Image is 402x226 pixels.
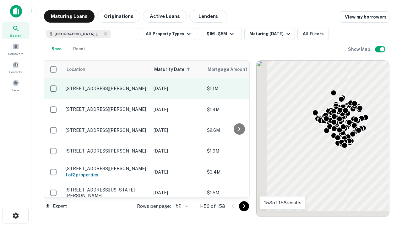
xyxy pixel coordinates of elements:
p: [DATE] [154,85,201,92]
p: [STREET_ADDRESS][PERSON_NAME] [66,148,147,154]
a: Borrowers [2,40,30,57]
a: Contacts [2,59,30,76]
p: [STREET_ADDRESS][US_STATE][PERSON_NAME] [66,187,147,198]
a: Saved [2,77,30,94]
h6: Show Map [348,46,371,53]
p: [DATE] [154,189,201,196]
span: Mortgage Amount [208,66,255,73]
button: All Filters [297,28,329,40]
p: [DATE] [154,106,201,113]
p: $1.9M [207,148,270,154]
span: [GEOGRAPHIC_DATA], [GEOGRAPHIC_DATA], [GEOGRAPHIC_DATA] [55,31,102,37]
p: $1.4M [207,106,270,113]
div: 0 0 [256,61,389,217]
p: Rows per page: [137,202,171,210]
p: 1–50 of 158 [199,202,225,210]
button: Export [44,202,68,211]
th: Location [62,61,150,78]
p: [DATE] [154,169,201,175]
button: Lenders [189,10,227,23]
p: [STREET_ADDRESS][PERSON_NAME] [66,86,147,91]
span: Borrowers [8,51,23,56]
p: $1.1M [207,85,270,92]
span: Saved [11,88,20,93]
a: View my borrowers [340,11,389,23]
button: Maturing Loans [44,10,95,23]
button: Active Loans [143,10,187,23]
p: [STREET_ADDRESS][PERSON_NAME] [66,106,147,112]
button: All Property Types [141,28,195,40]
h6: 1 of 2 properties [66,171,147,178]
button: Save your search to get updates of matches that match your search criteria. [46,43,67,55]
p: [STREET_ADDRESS][PERSON_NAME] [66,166,147,171]
th: Maturity Date [150,61,204,78]
p: $3.4M [207,169,270,175]
th: Mortgage Amount [204,61,273,78]
iframe: Chat Widget [371,176,402,206]
a: Search [2,22,30,39]
button: Reset [69,43,89,55]
button: $1M - $5M [198,28,242,40]
span: Contacts [9,69,22,74]
button: Maturing [DATE] [244,28,295,40]
button: Go to next page [239,201,249,211]
p: [DATE] [154,148,201,154]
div: Maturing [DATE] [249,30,292,38]
span: Search [10,33,21,38]
div: 50 [173,202,189,211]
p: 158 of 158 results [264,199,301,207]
span: Location [66,66,85,73]
p: [STREET_ADDRESS][PERSON_NAME] [66,127,147,133]
p: [DATE] [154,127,201,134]
button: Originations [97,10,140,23]
p: $1.5M [207,189,270,196]
img: capitalize-icon.png [10,5,22,18]
p: $2.6M [207,127,270,134]
span: Maturity Date [154,66,193,73]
